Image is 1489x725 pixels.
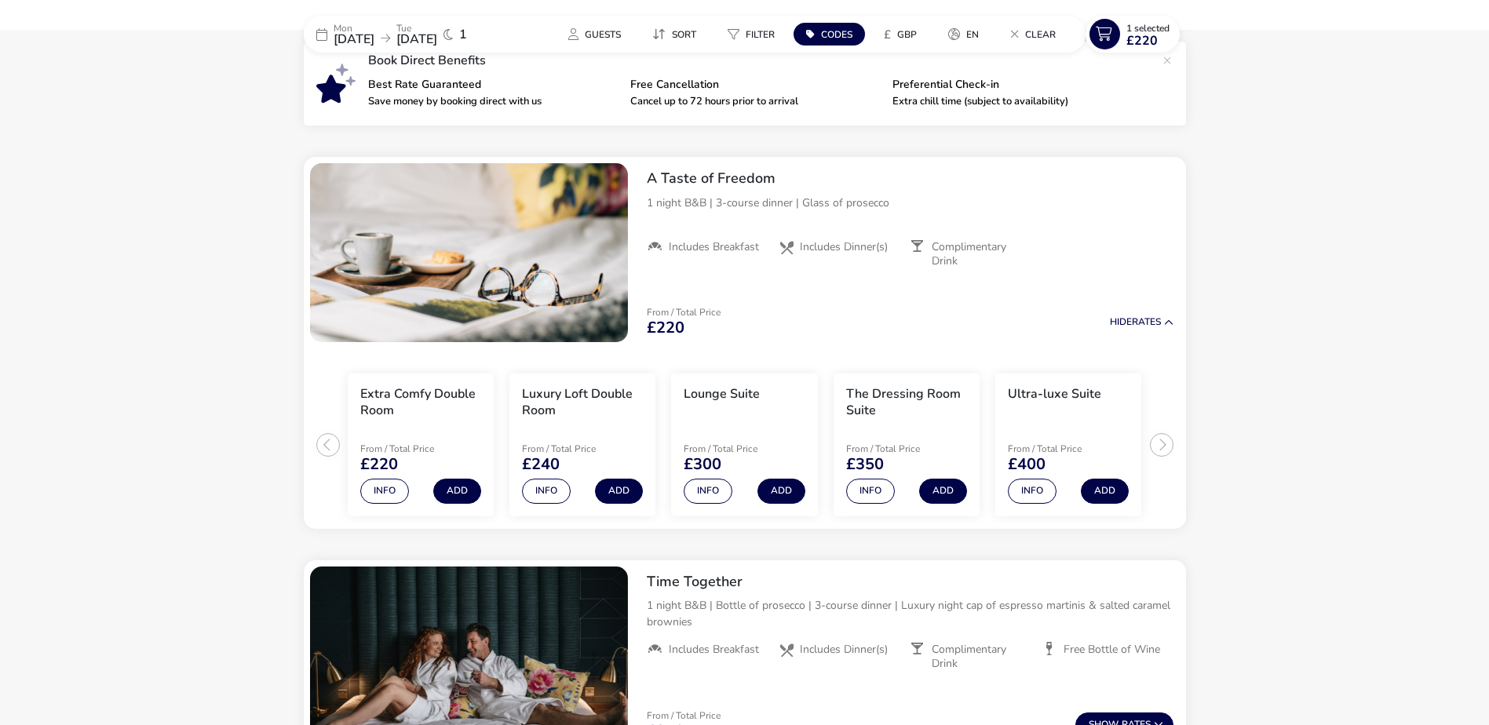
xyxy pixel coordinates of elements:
p: Free Cancellation [630,79,880,90]
span: Complimentary Drink [932,643,1029,671]
naf-pibe-menu-bar-item: en [936,23,998,46]
naf-pibe-menu-bar-item: Guests [556,23,640,46]
naf-pibe-menu-bar-item: Clear [998,23,1075,46]
p: From / Total Price [684,444,795,454]
span: Clear [1025,28,1056,41]
button: Info [684,479,732,504]
span: £400 [1008,457,1046,472]
span: Guests [585,28,621,41]
button: Add [1081,479,1129,504]
p: Save money by booking direct with us [368,97,618,107]
button: 1 Selected£220 [1086,16,1180,53]
span: Free Bottle of Wine [1064,643,1160,657]
button: Info [1008,479,1057,504]
span: £350 [846,457,884,472]
p: From / Total Price [360,444,472,454]
h2: A Taste of Freedom [647,169,1173,188]
span: £220 [360,457,398,472]
button: Info [846,479,895,504]
button: Add [919,479,967,504]
button: Add [433,479,481,504]
span: 1 [459,28,467,41]
p: Best Rate Guaranteed [368,79,618,90]
button: £GBP [871,23,929,46]
span: en [966,28,979,41]
span: Includes Breakfast [669,240,759,254]
swiper-slide: 2 / 5 [502,367,663,523]
span: GBP [897,28,917,41]
span: Filter [746,28,775,41]
span: Sort [672,28,696,41]
h3: Luxury Loft Double Room [522,386,643,419]
div: Mon[DATE]Tue[DATE]1 [304,16,539,53]
p: Preferential Check-in [892,79,1142,90]
naf-pibe-menu-bar-item: Codes [794,23,871,46]
p: From / Total Price [522,444,633,454]
swiper-slide: 5 / 5 [987,367,1149,523]
span: Includes Dinner(s) [800,240,888,254]
button: Sort [640,23,709,46]
span: [DATE] [396,31,437,48]
button: Add [595,479,643,504]
span: £220 [1126,35,1158,47]
naf-pibe-menu-bar-item: Sort [640,23,715,46]
button: Info [360,479,409,504]
p: From / Total Price [846,444,958,454]
span: £220 [647,320,684,336]
span: £240 [522,457,560,472]
button: Filter [715,23,787,46]
div: A Taste of Freedom1 night B&B | 3-course dinner | Glass of proseccoIncludes BreakfastIncludes Din... [634,157,1186,281]
p: Mon [334,24,374,33]
p: From / Total Price [1008,444,1119,454]
p: From / Total Price [647,711,721,720]
p: From / Total Price [647,308,721,317]
span: Complimentary Drink [932,240,1029,268]
p: Extra chill time (subject to availability) [892,97,1142,107]
button: Clear [998,23,1068,46]
p: 1 night B&B | 3-course dinner | Glass of prosecco [647,195,1173,211]
p: 1 night B&B | Bottle of prosecco | 3-course dinner | Luxury night cap of espresso martinis & salt... [647,597,1173,630]
h2: Time Together [647,573,1173,591]
span: Includes Dinner(s) [800,643,888,657]
naf-pibe-menu-bar-item: £GBP [871,23,936,46]
button: HideRates [1110,317,1173,327]
button: Info [522,479,571,504]
button: Add [757,479,805,504]
p: Book Direct Benefits [368,54,1155,67]
h3: Ultra-luxe Suite [1008,386,1101,403]
span: Hide [1110,315,1132,328]
h3: Extra Comfy Double Room [360,386,481,419]
swiper-slide: 4 / 5 [826,367,987,523]
span: £300 [684,457,721,472]
naf-pibe-menu-bar-item: Filter [715,23,794,46]
p: Cancel up to 72 hours prior to arrival [630,97,880,107]
span: [DATE] [334,31,374,48]
span: Includes Breakfast [669,643,759,657]
div: Time Together1 night B&B | Bottle of prosecco | 3-course dinner | Luxury night cap of espresso ma... [634,560,1186,684]
h3: Lounge Suite [684,386,760,403]
swiper-slide: 1 / 5 [340,367,502,523]
swiper-slide: 3 / 5 [663,367,825,523]
naf-pibe-menu-bar-item: 1 Selected£220 [1086,16,1186,53]
swiper-slide: 1 / 1 [310,163,628,342]
button: en [936,23,991,46]
span: 1 Selected [1126,22,1170,35]
span: Codes [821,28,852,41]
p: Tue [396,24,437,33]
button: Guests [556,23,633,46]
i: £ [884,27,891,42]
h3: The Dressing Room Suite [846,386,967,419]
button: Codes [794,23,865,46]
